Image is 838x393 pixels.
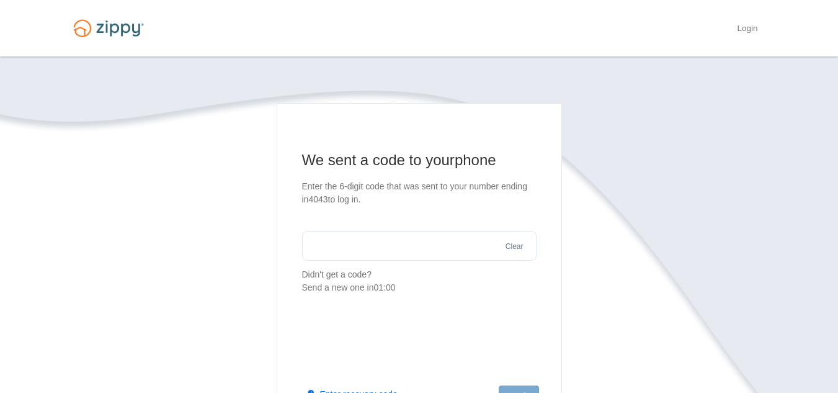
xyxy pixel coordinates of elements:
a: Login [737,24,757,36]
h1: We sent a code to your phone [302,150,537,170]
img: Logo [66,14,151,43]
p: Didn't get a code? [302,268,537,294]
button: Clear [502,241,527,253]
div: Send a new one in 01:00 [302,281,537,294]
p: Enter the 6-digit code that was sent to your number ending in 4043 to log in. [302,180,537,206]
